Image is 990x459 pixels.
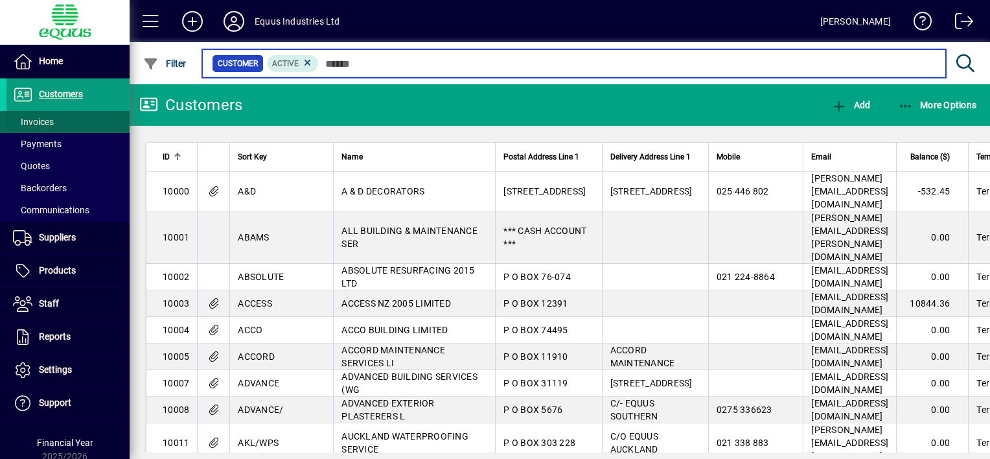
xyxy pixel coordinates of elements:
[6,111,130,133] a: Invoices
[820,11,891,32] div: [PERSON_NAME]
[163,351,189,362] span: 10005
[6,177,130,199] a: Backorders
[163,325,189,335] span: 10004
[503,150,579,164] span: Postal Address Line 1
[610,398,658,421] span: C/- EQUUS SOUTHERN
[341,186,424,196] span: A & D DECORATORS
[6,288,130,320] a: Staff
[6,354,130,386] a: Settings
[896,370,968,397] td: 0.00
[811,345,888,368] span: [EMAIL_ADDRESS][DOMAIN_NAME]
[341,298,451,309] span: ACCESS NZ 2005 LIMITED
[717,186,769,196] span: 025 446 802
[811,292,888,315] span: [EMAIL_ADDRESS][DOMAIN_NAME]
[904,150,961,164] div: Balance ($)
[39,364,72,375] span: Settings
[610,345,675,368] span: ACCORD MAINTENANCE
[143,58,187,69] span: Filter
[213,10,255,33] button: Profile
[811,371,888,395] span: [EMAIL_ADDRESS][DOMAIN_NAME]
[717,150,740,164] span: Mobile
[910,150,950,164] span: Balance ($)
[6,222,130,254] a: Suppliers
[238,272,284,282] span: ABSOLUTE
[39,56,63,66] span: Home
[503,438,575,448] span: P O BOX 303 228
[13,183,67,193] span: Backorders
[811,318,888,342] span: [EMAIL_ADDRESS][DOMAIN_NAME]
[896,264,968,290] td: 0.00
[238,150,267,164] span: Sort Key
[503,325,568,335] span: P O BOX 74495
[267,55,319,72] mat-chip: Activation Status: Active
[811,150,831,164] span: Email
[896,317,968,344] td: 0.00
[238,325,262,335] span: ACCO
[238,438,279,448] span: AKL/WPS
[341,265,474,288] span: ABSOLUTE RESURFACING 2015 LTD
[341,325,448,335] span: ACCO BUILDING LIMITED
[140,52,190,75] button: Filter
[272,59,299,68] span: Active
[163,232,189,242] span: 10001
[39,331,71,342] span: Reports
[503,378,568,388] span: P O BOX 31119
[13,205,89,215] span: Communications
[896,211,968,264] td: 0.00
[811,265,888,288] span: [EMAIL_ADDRESS][DOMAIN_NAME]
[341,226,478,249] span: ALL BUILDING & MAINTENANCE SER
[811,213,888,262] span: [PERSON_NAME][EMAIL_ADDRESS][PERSON_NAME][DOMAIN_NAME]
[6,155,130,177] a: Quotes
[503,405,562,415] span: P O BOX 5676
[163,150,170,164] span: ID
[896,344,968,370] td: 0.00
[6,199,130,221] a: Communications
[238,378,279,388] span: ADVANCE
[39,89,83,99] span: Customers
[39,265,76,276] span: Products
[218,57,258,70] span: Customer
[163,298,189,309] span: 10003
[896,397,968,423] td: 0.00
[717,405,772,415] span: 0275 336623
[341,371,478,395] span: ADVANCED BUILDING SERVICES (WG
[139,95,242,115] div: Customers
[163,186,189,196] span: 10000
[896,172,968,211] td: -532.45
[6,255,130,287] a: Products
[945,3,974,45] a: Logout
[503,298,568,309] span: P O BOX 12391
[904,3,932,45] a: Knowledge Base
[341,431,468,454] span: AUCKLAND WATERPROOFING SERVICE
[13,139,62,149] span: Payments
[13,117,54,127] span: Invoices
[39,232,76,242] span: Suppliers
[610,150,691,164] span: Delivery Address Line 1
[238,186,256,196] span: A&D
[39,298,59,309] span: Staff
[238,405,283,415] span: ADVANCE/
[238,232,269,242] span: ABAMS
[717,438,769,448] span: 021 338 883
[172,10,213,33] button: Add
[163,405,189,415] span: 10008
[6,321,130,353] a: Reports
[341,398,434,421] span: ADVANCED EXTERIOR PLASTERERS L
[898,100,977,110] span: More Options
[503,351,568,362] span: P O BOX 11910
[6,133,130,155] a: Payments
[896,290,968,317] td: 10844.36
[163,378,189,388] span: 10007
[341,345,445,368] span: ACCORD MAINTENANCE SERVICES LI
[341,150,363,164] span: Name
[503,186,586,196] span: [STREET_ADDRESS]
[37,438,93,448] span: Financial Year
[503,272,571,282] span: P O BOX 76-074
[163,150,189,164] div: ID
[163,272,189,282] span: 10002
[255,11,340,32] div: Equus Industries Ltd
[610,186,693,196] span: [STREET_ADDRESS]
[238,351,275,362] span: ACCORD
[13,161,50,171] span: Quotes
[895,93,980,117] button: More Options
